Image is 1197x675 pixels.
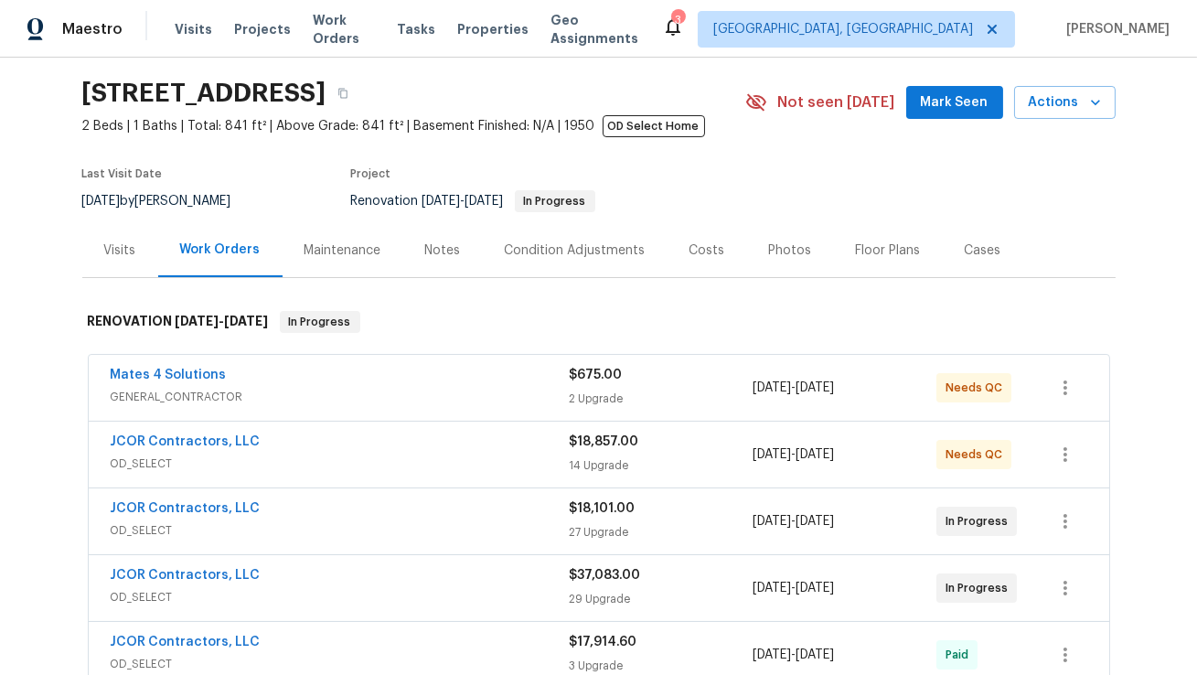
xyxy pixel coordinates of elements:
span: $17,914.60 [570,636,637,648]
span: - [422,195,504,208]
div: RENOVATION [DATE]-[DATE]In Progress [82,293,1116,351]
span: OD Select Home [603,115,705,137]
span: Tasks [397,23,435,36]
span: Renovation [351,195,595,208]
div: Work Orders [180,241,261,259]
h6: RENOVATION [88,311,269,333]
a: Mates 4 Solutions [111,369,227,381]
span: [DATE] [82,195,121,208]
span: GENERAL_CONTRACTOR [111,388,570,406]
div: Visits [104,241,136,260]
span: OD_SELECT [111,521,570,540]
div: Condition Adjustments [505,241,646,260]
span: Geo Assignments [550,11,640,48]
span: In Progress [517,196,593,207]
div: 3 [671,11,684,29]
a: JCOR Contractors, LLC [111,636,261,648]
span: Visits [175,20,212,38]
span: Maestro [62,20,123,38]
h2: [STREET_ADDRESS] [82,84,326,102]
div: 3 Upgrade [570,657,753,675]
span: $18,101.00 [570,502,636,515]
span: Properties [457,20,529,38]
span: Last Visit Date [82,168,163,179]
span: Project [351,168,391,179]
span: OD_SELECT [111,455,570,473]
span: OD_SELECT [111,588,570,606]
div: 29 Upgrade [570,590,753,608]
div: 27 Upgrade [570,523,753,541]
span: - [176,315,269,327]
a: JCOR Contractors, LLC [111,569,261,582]
div: by [PERSON_NAME] [82,190,253,212]
span: 2 Beds | 1 Baths | Total: 841 ft² | Above Grade: 841 ft² | Basement Finished: N/A | 1950 [82,117,745,135]
a: JCOR Contractors, LLC [111,502,261,515]
span: [DATE] [422,195,461,208]
div: Notes [425,241,461,260]
div: Maintenance [305,241,381,260]
span: OD_SELECT [111,655,570,673]
span: [DATE] [465,195,504,208]
button: Copy Address [326,77,359,110]
span: Work Orders [313,11,375,48]
span: $675.00 [570,369,623,381]
div: 2 Upgrade [570,390,753,408]
span: $18,857.00 [570,435,639,448]
span: [DATE] [176,315,219,327]
span: In Progress [282,313,358,331]
span: [DATE] [225,315,269,327]
a: JCOR Contractors, LLC [111,435,261,448]
span: $37,083.00 [570,569,641,582]
span: Projects [234,20,291,38]
div: 14 Upgrade [570,456,753,475]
